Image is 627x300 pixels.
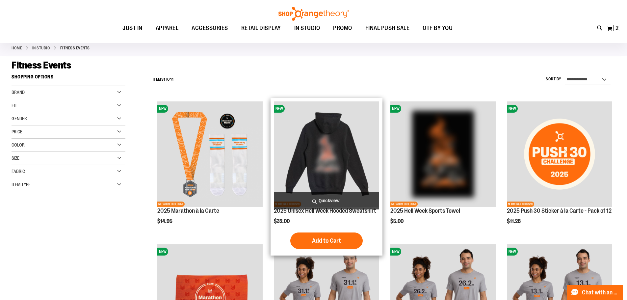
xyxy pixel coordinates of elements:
span: RETAIL DISPLAY [241,21,281,36]
span: Chat with an Expert [582,289,619,296]
span: $32.00 [274,218,291,224]
span: Color [12,142,25,148]
span: Fitness Events [12,60,71,71]
span: Size [12,155,19,161]
a: 2025 Hell Week Hooded SweatshirtNEWNETWORK EXCLUSIVE [274,101,379,208]
span: NEW [507,105,518,113]
a: 2025 Marathon à la Carte [157,207,219,214]
strong: Fitness Events [60,45,90,51]
a: IN STUDIO [32,45,50,51]
a: Quickview [274,192,379,209]
span: $11.28 [507,218,522,224]
div: product [271,98,382,256]
span: ACCESSORIES [192,21,228,36]
span: Add to Cart [312,237,341,244]
span: Price [12,129,22,134]
a: OTF 2025 Hell Week Event RetailNEWNETWORK EXCLUSIVE [390,101,496,208]
span: NEW [157,248,168,256]
div: product [504,98,615,241]
span: NEW [507,248,518,256]
div: product [154,98,266,241]
img: OTF 2025 Hell Week Event Retail [390,101,496,207]
span: APPAREL [156,21,179,36]
span: OTF BY YOU [423,21,453,36]
img: 2025 Marathon à la Carte [157,101,263,207]
span: JUST IN [122,21,143,36]
h2: Items to [153,74,174,85]
img: 2025 Push 30 Sticker à la Carte - Pack of 12 [507,101,612,207]
span: NEW [274,105,285,113]
span: 1 [164,77,165,82]
span: $5.00 [390,218,405,224]
span: Brand [12,90,25,95]
span: NETWORK EXCLUSIVE [390,202,418,207]
span: NEW [390,105,401,113]
strong: Shopping Options [12,71,125,86]
a: Home [12,45,22,51]
a: 2025 Push 30 Sticker à la Carte - Pack of 12NEWNETWORK EXCLUSIVE [507,101,612,208]
img: 2025 Hell Week Hooded Sweatshirt [274,101,379,207]
a: 2025 Hell Week Sports Towel [390,207,460,214]
a: 2025 Marathon à la CarteNEWNETWORK EXCLUSIVE [157,101,263,208]
div: product [387,98,499,241]
label: Sort By [546,76,562,82]
img: Shop Orangetheory [277,7,350,21]
span: Gender [12,116,27,121]
span: Item Type [12,182,31,187]
a: 2025 Push 30 Sticker à la Carte - Pack of 12 [507,207,612,214]
span: 2 [615,25,618,31]
span: IN STUDIO [294,21,320,36]
span: PROMO [333,21,352,36]
span: $14.95 [157,218,173,224]
span: Fit [12,103,17,108]
button: Chat with an Expert [567,285,623,300]
span: NEW [390,248,401,256]
span: NEW [157,105,168,113]
span: FINAL PUSH SALE [365,21,410,36]
a: 2025 Unisex Hell Week Hooded Sweatshirt [274,207,376,214]
span: 14 [170,77,174,82]
span: NETWORK EXCLUSIVE [157,202,185,207]
span: NETWORK EXCLUSIVE [507,202,534,207]
span: Fabric [12,169,25,174]
button: Add to Cart [290,232,363,249]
